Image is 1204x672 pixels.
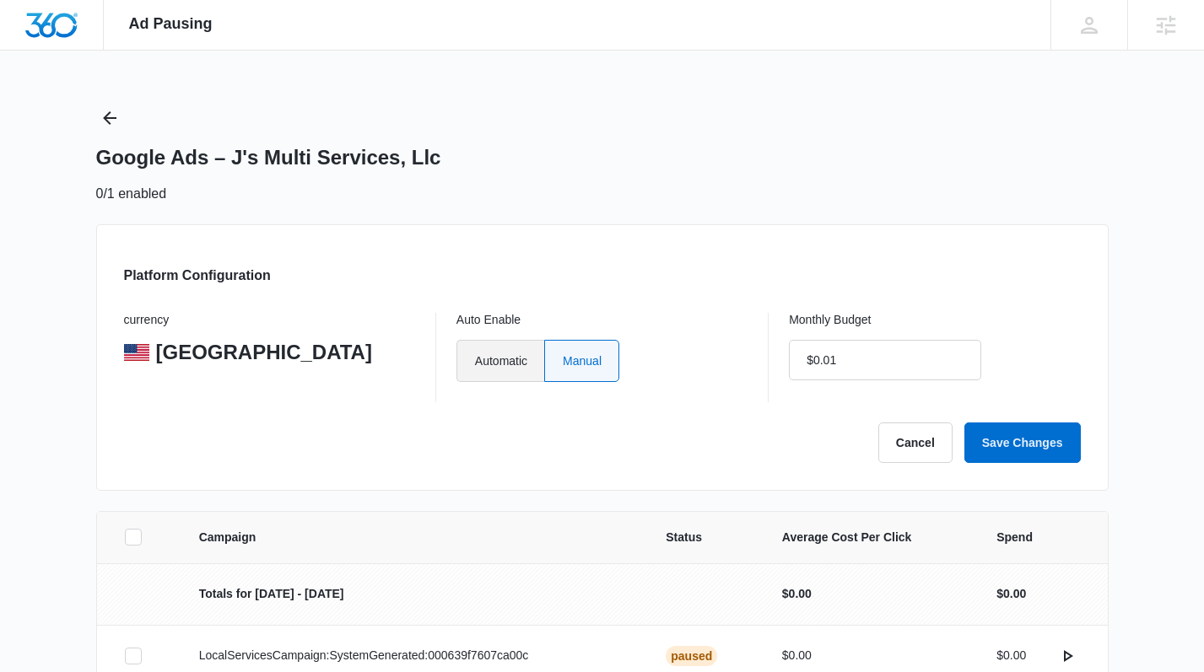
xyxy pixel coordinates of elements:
[789,340,981,380] input: $100.00
[199,585,626,603] p: Totals for [DATE] - [DATE]
[789,313,1080,328] p: Monthly Budget
[996,529,1080,546] span: Spend
[96,105,123,132] button: Back
[544,340,619,382] label: Manual
[156,340,372,365] p: [GEOGRAPHIC_DATA]
[964,422,1081,463] button: Save Changes
[124,266,271,286] h3: Platform Configuration
[666,646,717,666] div: Paused
[124,313,415,328] p: currency
[96,145,441,170] h1: Google Ads – J's Multi Services, Llc
[124,344,149,361] img: United States
[456,340,544,382] label: Automatic
[996,647,1026,664] p: $0.00
[666,529,742,546] span: Status
[996,585,1026,603] p: $0.00
[782,529,956,546] span: Average Cost Per Click
[456,313,748,328] p: Auto Enable
[782,647,956,664] p: $0.00
[878,422,953,463] button: Cancel
[782,585,956,603] p: $0.00
[129,15,213,33] span: Ad Pausing
[96,184,167,204] p: 0/1 enabled
[1054,642,1081,669] button: actions.activate
[199,647,626,664] p: LocalServicesCampaign:SystemGenerated:000639f7607ca00c
[199,529,626,546] span: Campaign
